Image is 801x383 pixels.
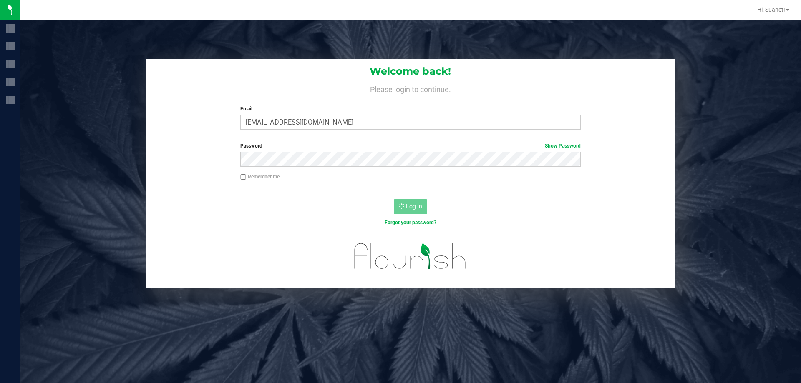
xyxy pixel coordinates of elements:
[385,220,436,225] a: Forgot your password?
[240,173,280,180] label: Remember me
[240,105,580,113] label: Email
[344,235,476,278] img: flourish_logo.svg
[545,143,581,149] a: Show Password
[240,174,246,180] input: Remember me
[757,6,785,13] span: Hi, Suanet!
[146,66,675,77] h1: Welcome back!
[146,83,675,93] h4: Please login to continue.
[240,143,262,149] span: Password
[394,199,427,214] button: Log In
[406,203,422,210] span: Log In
